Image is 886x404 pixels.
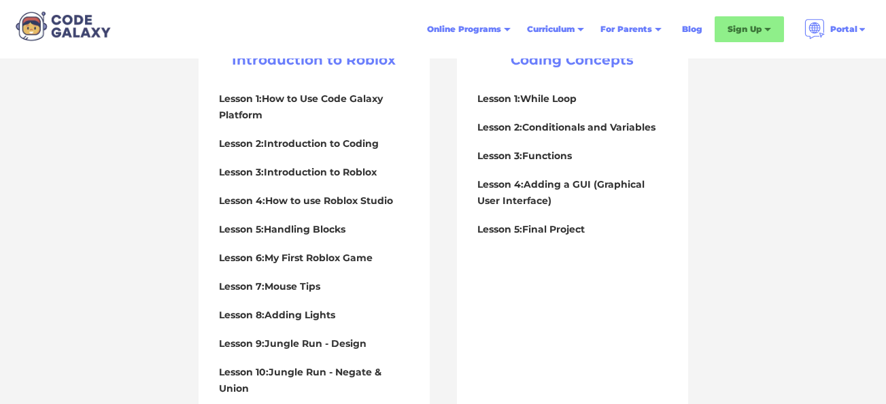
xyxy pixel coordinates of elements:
strong: Introduction to Roblox [264,166,377,178]
strong: Jungle Run - Design [265,337,367,350]
strong: How to Use Code Galaxy Platform [219,92,383,121]
div: Portal [796,14,875,45]
h3: Introduction to Roblox [219,52,409,69]
div: Portal [830,22,857,36]
h4: Lesson 7: [219,278,409,294]
h4: Lesson 1: [219,90,409,123]
div: Online Programs [419,17,519,41]
strong: Adding a GUI (Graphical User Interface) [477,178,645,207]
h4: Lesson 9: [219,335,409,352]
strong: Functions [522,150,572,162]
strong: Mouse Tips [265,280,320,292]
h4: Lesson 6: [219,250,409,266]
div: Sign Up [715,16,784,42]
div: Curriculum [527,22,575,36]
div: Online Programs [427,22,501,36]
strong: Adding Lights [265,309,335,321]
h4: Lesson 10: [219,364,409,397]
h4: Lesson 3: [477,148,668,164]
h3: Coding Concepts [477,52,668,69]
strong: My First Roblox Game [265,252,373,264]
h4: Lesson 8: [219,307,409,323]
h4: Lesson 5: [219,221,409,237]
h4: Lesson 1: [477,90,668,107]
strong: Handling Blocks [264,223,345,235]
strong: How to use Roblox Studio [265,195,393,207]
h4: Lesson 3: [219,164,409,180]
strong: Introduction to Coding [264,137,379,150]
h4: Lesson 2: [477,119,668,135]
strong: Jungle Run - Negate & Union [219,366,381,394]
h4: Lesson 5: [477,221,668,237]
h4: Lesson 4: [219,192,409,209]
strong: While Loop [520,92,577,105]
a: Blog [674,17,711,41]
h4: Lesson 4: [477,176,668,209]
strong: Final Project [522,223,585,235]
div: Sign Up [728,22,762,36]
div: For Parents [600,22,652,36]
p: ‍ [477,241,668,255]
h4: Lesson 2: [219,135,409,152]
div: For Parents [592,17,670,41]
div: Curriculum [519,17,592,41]
strong: Conditionals and Variables [522,121,655,133]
